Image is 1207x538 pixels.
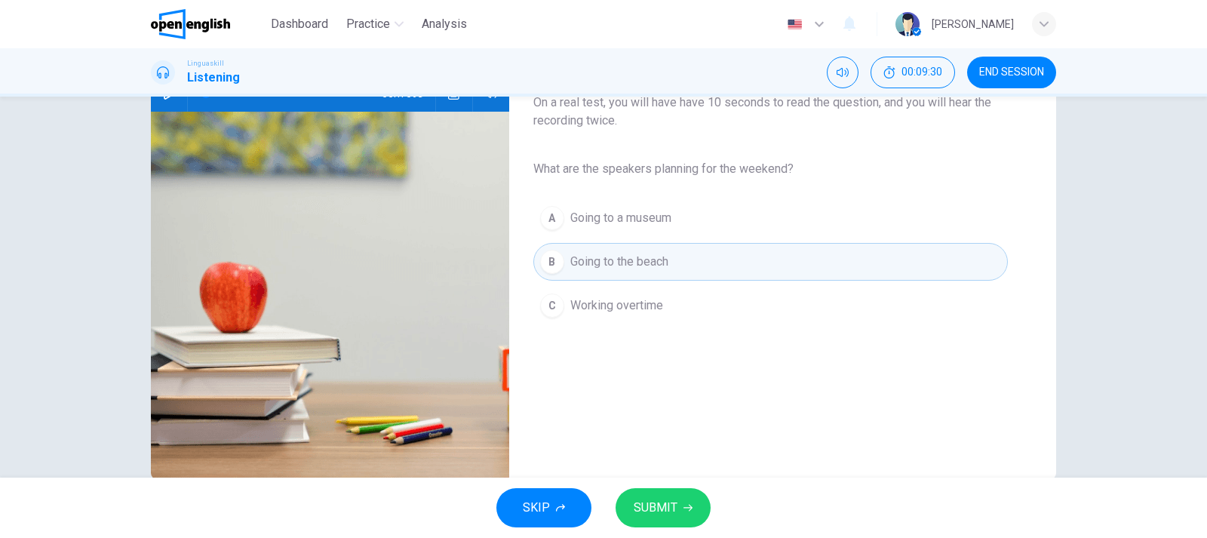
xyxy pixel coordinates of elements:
span: On a real test, you will have have 10 seconds to read the question, and you will hear the recordi... [533,94,1008,130]
span: SKIP [523,497,550,518]
div: B [540,250,564,274]
span: Linguaskill [187,58,224,69]
h1: Listening [187,69,240,87]
div: A [540,206,564,230]
button: Dashboard [265,11,334,38]
span: Dashboard [271,15,328,33]
img: en [785,19,804,30]
button: BGoing to the beach [533,243,1008,281]
span: Practice [346,15,390,33]
span: SUBMIT [634,497,677,518]
span: 00:09:30 [901,66,942,78]
div: Hide [871,57,955,88]
button: END SESSION [967,57,1056,88]
button: CWorking overtime [533,287,1008,324]
div: C [540,294,564,318]
img: OpenEnglish logo [151,9,230,39]
span: Going to the beach [570,253,668,271]
span: Going to a museum [570,209,671,227]
div: [PERSON_NAME] [932,15,1014,33]
span: END SESSION [979,66,1044,78]
img: Profile picture [895,12,920,36]
span: What are the speakers planning for the weekend? [533,160,1008,178]
a: OpenEnglish logo [151,9,265,39]
img: Listen to a clip about weekend plans. [151,112,509,479]
span: Working overtime [570,297,663,315]
button: SUBMIT [616,488,711,527]
button: Analysis [416,11,473,38]
button: SKIP [496,488,591,527]
span: Analysis [422,15,467,33]
button: AGoing to a museum [533,199,1008,237]
button: 00:09:30 [871,57,955,88]
div: Mute [827,57,858,88]
button: Practice [340,11,410,38]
